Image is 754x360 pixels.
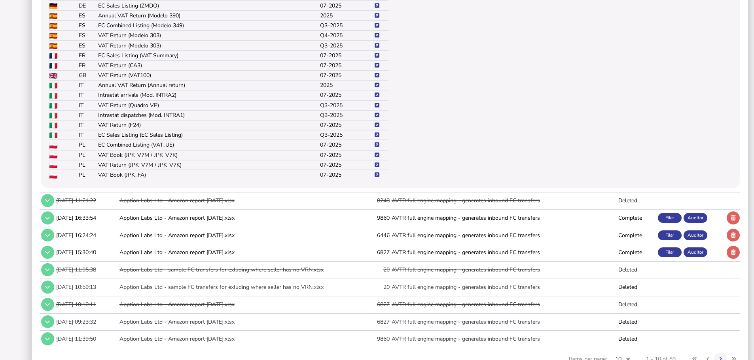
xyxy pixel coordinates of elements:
td: Intrastat dispatches (Mod. INTRA1) [98,110,319,120]
img: ES flag [49,33,57,39]
td: 6446 [356,227,390,243]
button: Show/hide row detail [41,246,54,259]
td: ES [78,40,98,50]
td: PL [78,170,98,180]
td: FR [78,51,98,60]
td: 20 [356,279,390,295]
td: 07-2025 [320,150,374,160]
td: IT [78,80,98,90]
td: Deleted [617,313,656,330]
div: Auditor [684,247,707,257]
img: FR flag [49,63,57,69]
td: Apption Labs Ltd - sample FC transfers for exluding where seller has no VRN.xlsx [118,279,357,295]
td: EC Sales Listing (VAT Summary) [98,51,319,60]
td: [DATE] 11:39:50 [55,331,118,347]
td: EC Combined Listing (VAT_UE) [98,140,319,150]
img: ES flag [49,23,57,29]
td: PL [78,150,98,160]
td: VAT Book (JPK_FA) [98,170,319,180]
td: Apption Labs Ltd - Amazon report [DATE].xlsx [118,227,357,243]
td: DE [78,1,98,11]
td: 07-2025 [320,90,374,100]
td: Intrastat arrivals (Mod. INTRA2) [98,90,319,100]
td: Annual VAT Return (Annual return) [98,80,319,90]
td: AVTR full engine mapping - generates inbound FC transfers [390,192,617,209]
button: Delete upload [727,229,740,242]
td: Q3-2025 [320,130,374,140]
img: PL flag [49,143,57,149]
td: IT [78,110,98,120]
td: GB [78,70,98,80]
td: VAT Return (JPK_V7M / JPK_V7K) [98,160,319,170]
td: [DATE] 15:30:40 [55,244,118,260]
img: IT flag [49,83,57,89]
td: [DATE] 16:24:24 [55,227,118,243]
td: 07-2025 [320,140,374,150]
td: [DATE] 11:21:22 [55,192,118,209]
img: ES flag [49,43,57,49]
td: Apption Labs Ltd - Amazon report [DATE].xlsx [118,331,357,347]
td: EC Combined Listing (Modelo 349) [98,21,319,30]
td: 07-2025 [320,70,374,80]
div: Auditor [684,213,707,223]
img: PL flag [49,173,57,179]
td: 8248 [356,192,390,209]
td: EC Sales Listing (ZMDO) [98,1,319,11]
td: [DATE] 11:05:38 [55,262,118,278]
td: 6827 [356,244,390,260]
td: IT [78,120,98,130]
button: Delete upload [727,246,740,259]
td: Apption Labs Ltd - Amazon report [DATE].xlsx [118,192,357,209]
td: AVTR full engine mapping - generates inbound FC transfers [390,262,617,278]
td: Q3-2025 [320,40,374,50]
td: PL [78,160,98,170]
img: IT flag [49,93,57,99]
img: FR flag [49,53,57,59]
td: VAT Return (VAT100) [98,70,319,80]
td: 20 [356,262,390,278]
td: VAT Return (Quadro VP) [98,100,319,110]
img: IT flag [49,113,57,119]
img: ES flag [49,13,57,19]
button: Show/hide row detail [41,298,54,311]
td: Deleted [617,296,656,312]
button: Show/hide row detail [41,194,54,207]
td: FR [78,60,98,70]
td: Q3-2025 [320,100,374,110]
td: AVTR full engine mapping - generates inbound FC transfers [390,279,617,295]
td: AVTR full engine mapping - generates inbound FC transfers [390,244,617,260]
td: 2025 [320,11,374,21]
td: Apption Labs Ltd - Amazon report [DATE].xlsx [118,313,357,330]
td: [DATE] 16:33:54 [55,209,118,226]
td: Complete [617,209,656,226]
img: DE flag [49,3,57,9]
td: 07-2025 [320,60,374,70]
td: ES [78,30,98,40]
td: Q3-2025 [320,110,374,120]
td: AVTR full engine mapping - generates inbound FC transfers [390,209,617,226]
td: Apption Labs Ltd - Amazon report [DATE].xlsx [118,209,357,226]
td: 07-2025 [320,170,374,180]
td: VAT Return (Modelo 303) [98,40,319,50]
td: VAT Return (CA3) [98,60,319,70]
td: 2025 [320,80,374,90]
img: IT flag [49,103,57,109]
td: ES [78,11,98,21]
td: VAT Return (F24) [98,120,319,130]
td: 9860 [356,331,390,347]
td: 6827 [356,296,390,312]
td: 9860 [356,209,390,226]
td: EC Sales Listing (EC Sales Listing) [98,130,319,140]
button: Show/hide row detail [41,263,54,276]
td: VAT Book (JPK_V7M / JPK_V7K) [98,150,319,160]
td: PL [78,140,98,150]
td: [DATE] 09:23:32 [55,313,118,330]
button: Show/hide row detail [41,281,54,294]
td: Complete [617,227,656,243]
button: Show/hide row detail [41,315,54,328]
td: IT [78,100,98,110]
td: Apption Labs Ltd - Amazon report [DATE].xlsx [118,244,357,260]
td: Deleted [617,192,656,209]
img: GB flag [49,73,57,79]
td: VAT Return (Modelo 303) [98,30,319,40]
